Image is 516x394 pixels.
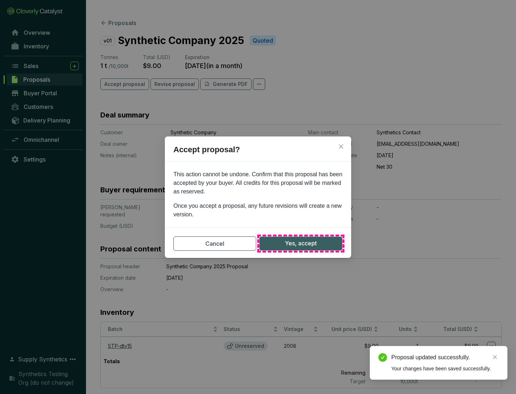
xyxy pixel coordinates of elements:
[491,353,499,361] a: Close
[391,353,499,362] div: Proposal updated successfully.
[173,236,256,251] button: Cancel
[338,144,344,149] span: close
[173,202,343,219] p: Once you accept a proposal, any future revisions will create a new version.
[285,239,317,248] span: Yes, accept
[205,239,224,248] span: Cancel
[165,144,351,162] h2: Accept proposal?
[378,353,387,362] span: check-circle
[391,365,499,373] div: Your changes have been saved successfully.
[492,355,497,360] span: close
[335,144,347,149] span: Close
[173,170,343,196] p: This action cannot be undone. Confirm that this proposal has been accepted by your buyer. All cre...
[335,141,347,152] button: Close
[259,236,343,251] button: Yes, accept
